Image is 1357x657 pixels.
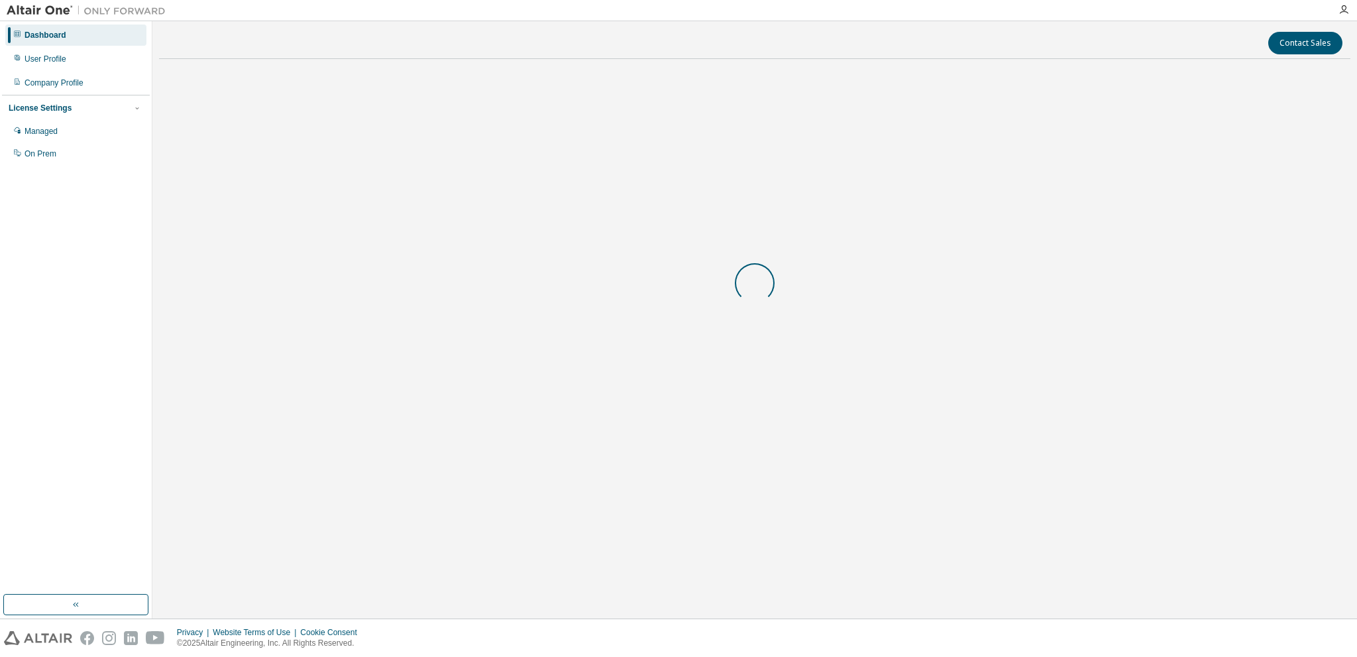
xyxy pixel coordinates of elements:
button: Contact Sales [1268,32,1342,54]
img: youtube.svg [146,631,165,645]
div: Cookie Consent [300,627,364,638]
img: altair_logo.svg [4,631,72,645]
div: Company Profile [25,78,83,88]
div: On Prem [25,149,56,159]
div: Dashboard [25,30,66,40]
img: Altair One [7,4,172,17]
p: © 2025 Altair Engineering, Inc. All Rights Reserved. [177,638,365,649]
div: Managed [25,126,58,137]
div: License Settings [9,103,72,113]
div: Website Terms of Use [213,627,300,638]
div: Privacy [177,627,213,638]
img: linkedin.svg [124,631,138,645]
img: instagram.svg [102,631,116,645]
div: User Profile [25,54,66,64]
img: facebook.svg [80,631,94,645]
